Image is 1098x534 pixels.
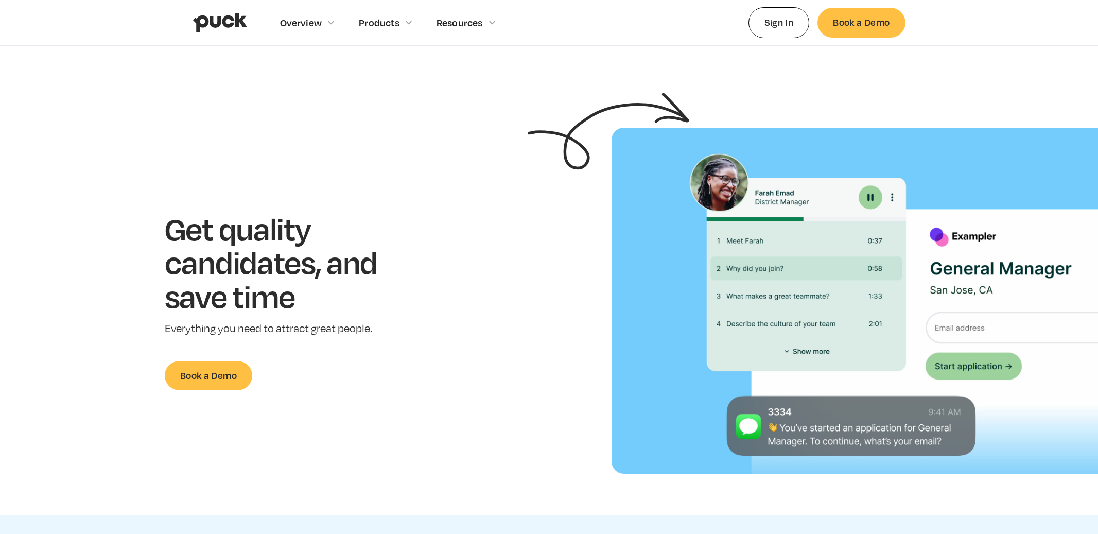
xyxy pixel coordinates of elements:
[817,8,905,37] a: Book a Demo
[748,7,810,38] a: Sign In
[165,361,252,390] a: Book a Demo
[359,17,399,28] div: Products
[280,17,322,28] div: Overview
[437,17,483,28] div: Resources
[165,212,409,313] h1: Get quality candidates, and save time
[165,321,409,336] p: Everything you need to attract great people.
